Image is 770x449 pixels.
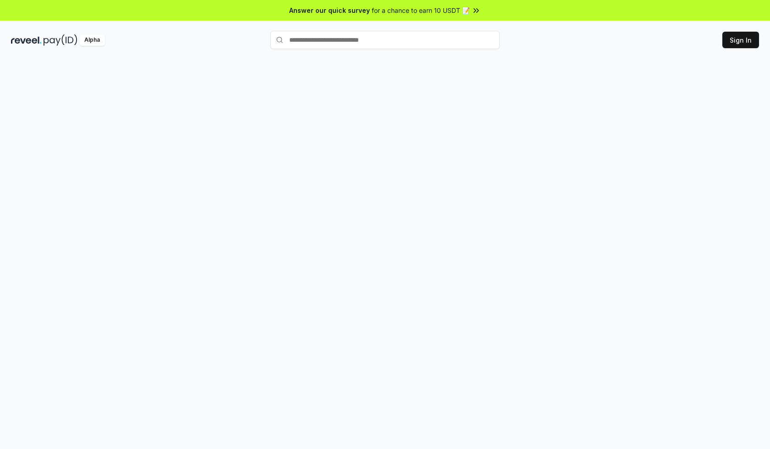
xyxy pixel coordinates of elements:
[11,34,42,46] img: reveel_dark
[722,32,759,48] button: Sign In
[44,34,77,46] img: pay_id
[289,6,370,15] span: Answer our quick survey
[79,34,105,46] div: Alpha
[372,6,470,15] span: for a chance to earn 10 USDT 📝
